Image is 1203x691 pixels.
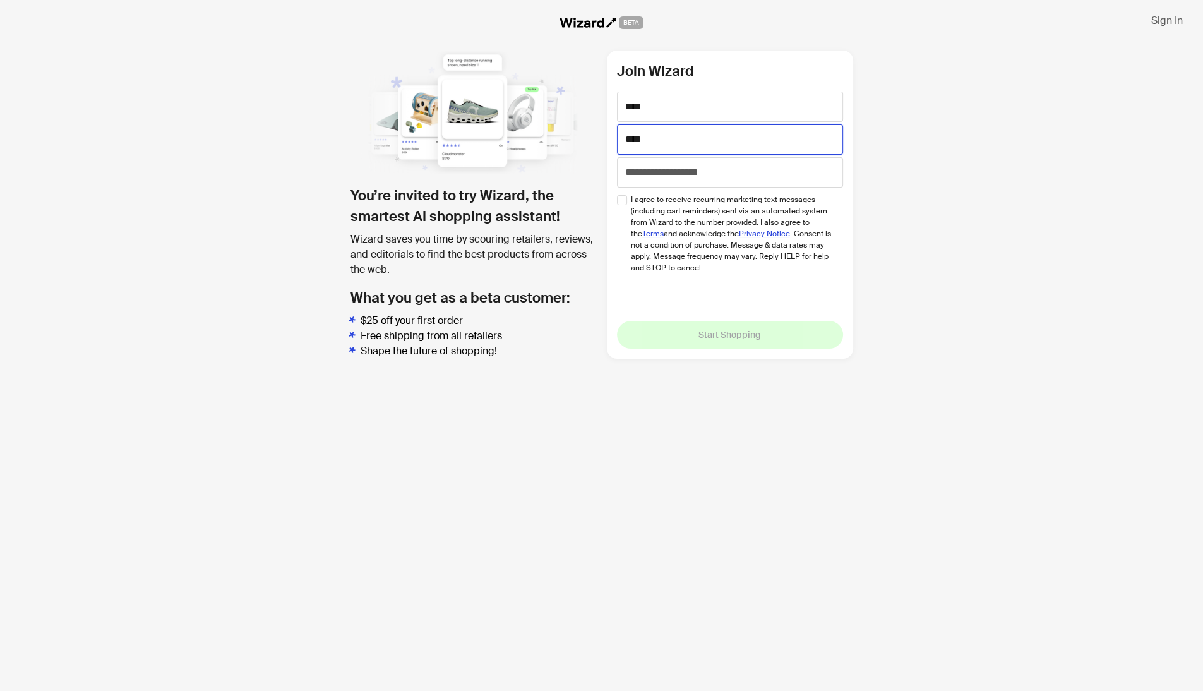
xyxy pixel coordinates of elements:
a: Privacy Notice [739,229,790,239]
li: Free shipping from all retailers [361,328,597,344]
span: I agree to receive recurring marketing text messages (including cart reminders) sent via an autom... [631,194,834,273]
div: Wizard saves you time by scouring retailers, reviews, and editorials to find the best products fr... [350,232,597,277]
h1: You’re invited to try Wizard, the smartest AI shopping assistant! [350,185,597,227]
a: Terms [642,229,664,239]
h2: What you get as a beta customer: [350,287,597,308]
button: Sign In [1141,10,1193,30]
li: Shape the future of shopping! [361,344,597,359]
li: $25 off your first order [361,313,597,328]
span: Sign In [1151,14,1183,27]
h2: Join Wizard [617,61,843,81]
button: Start Shopping [617,321,843,349]
span: BETA [619,16,643,29]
